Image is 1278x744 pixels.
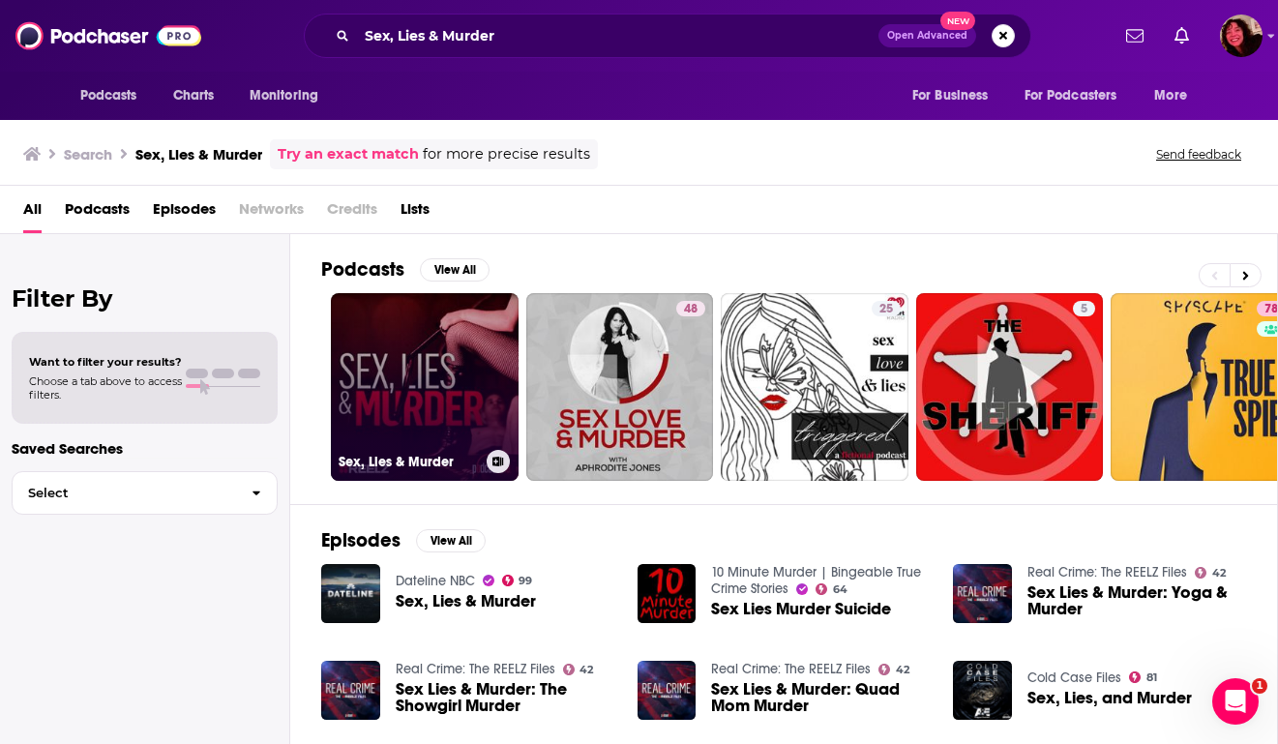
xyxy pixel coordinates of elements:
span: Open Advanced [887,31,967,41]
button: Open AdvancedNew [878,24,976,47]
a: All [23,193,42,233]
span: 48 [684,300,698,319]
a: Sex, Lies & Murder [321,564,380,623]
a: Show notifications dropdown [1118,19,1151,52]
span: 99 [519,577,532,585]
span: 42 [896,666,909,674]
span: Choose a tab above to access filters. [29,374,182,402]
img: Sex Lies Murder Suicide [638,564,697,623]
button: open menu [67,77,163,114]
button: open menu [899,77,1013,114]
a: 48 [526,293,714,481]
div: Search podcasts, credits, & more... [304,14,1031,58]
img: Sex, Lies, and Murder [953,661,1012,720]
span: 1 [1252,678,1267,694]
h3: Sex, Lies & Murder [135,145,262,164]
a: 42 [563,664,594,675]
h2: Podcasts [321,257,404,282]
input: Search podcasts, credits, & more... [357,20,878,51]
p: Saved Searches [12,439,278,458]
a: Dateline NBC [396,573,475,589]
span: 5 [1081,300,1087,319]
a: 48 [676,301,705,316]
img: Sex Lies & Murder: Quad Mom Murder [638,661,697,720]
span: Charts [173,82,215,109]
button: open menu [236,77,343,114]
a: 99 [502,575,533,586]
h3: Search [64,145,112,164]
img: Podchaser - Follow, Share and Rate Podcasts [15,17,201,54]
a: PodcastsView All [321,257,490,282]
a: Real Crime: The REELZ Files [1027,564,1187,580]
a: EpisodesView All [321,528,486,552]
button: View All [416,529,486,552]
span: Want to filter your results? [29,355,182,369]
button: Show profile menu [1220,15,1263,57]
a: 64 [816,583,847,595]
a: Charts [161,77,226,114]
span: 42 [1212,569,1226,578]
span: Monitoring [250,82,318,109]
a: Episodes [153,193,216,233]
h3: Sex, Lies & Murder [339,454,479,470]
a: Sex Lies Murder Suicide [711,601,891,617]
a: 5 [916,293,1104,481]
span: For Business [912,82,989,109]
button: open menu [1141,77,1211,114]
span: 64 [833,585,847,594]
h2: Filter By [12,284,278,312]
a: 25 [721,293,908,481]
a: 5 [1073,301,1095,316]
span: More [1154,82,1187,109]
a: Cold Case Files [1027,670,1121,686]
button: Send feedback [1150,146,1247,163]
span: 42 [580,666,593,674]
a: Real Crime: The REELZ Files [711,661,871,677]
img: Sex Lies & Murder: The Showgirl Murder [321,661,380,720]
span: 81 [1146,673,1157,682]
a: Sex, Lies & Murder [396,593,536,610]
a: Show notifications dropdown [1167,19,1197,52]
iframe: Intercom live chat [1212,678,1259,725]
a: 25 [872,301,901,316]
span: for more precise results [423,143,590,165]
a: 81 [1129,671,1157,683]
button: View All [420,258,490,282]
span: Logged in as Kathryn-Musilek [1220,15,1263,57]
a: Try an exact match [278,143,419,165]
a: Sex Lies & Murder: Yoga & Murder [1027,584,1246,617]
a: Sex, Lies, and Murder [1027,690,1192,706]
span: Networks [239,193,304,233]
img: User Profile [1220,15,1263,57]
button: Select [12,471,278,515]
button: open menu [1012,77,1145,114]
a: 42 [1195,567,1226,579]
a: Sex Lies & Murder: Quad Mom Murder [711,681,930,714]
span: For Podcasters [1025,82,1117,109]
img: Sex Lies & Murder: Yoga & Murder [953,564,1012,623]
a: Podcasts [65,193,130,233]
h2: Episodes [321,528,401,552]
span: Credits [327,193,377,233]
span: Select [13,487,236,499]
a: 42 [878,664,909,675]
a: Sex, Lies & Murder [331,293,519,481]
span: New [940,12,975,30]
a: Real Crime: The REELZ Files [396,661,555,677]
a: Sex Lies & Murder: The Showgirl Murder [396,681,614,714]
